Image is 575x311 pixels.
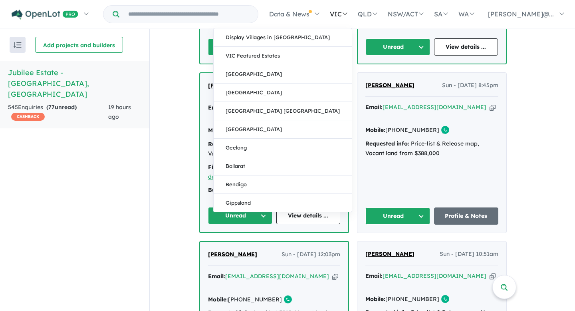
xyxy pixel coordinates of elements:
button: Unread [208,38,272,56]
a: Geelong [214,139,352,157]
strong: Mobile: [208,296,228,303]
div: | [208,185,340,195]
img: sort.svg [14,42,22,48]
a: Profile & Notes [434,207,499,225]
span: [PERSON_NAME] [208,82,257,89]
input: Try estate name, suburb, builder or developer [121,6,256,23]
a: Deposit ready, Saving up my deposit [208,163,339,180]
button: Copy [332,272,338,281]
a: VIC Featured Estates [214,47,352,65]
a: [GEOGRAPHIC_DATA] [GEOGRAPHIC_DATA] [214,102,352,120]
button: Unread [208,207,272,224]
strong: Requested info: [365,140,409,147]
strong: Email: [208,104,225,111]
strong: ( unread) [46,104,77,111]
a: View details ... [276,207,341,224]
span: 77 [48,104,55,111]
a: [PHONE_NUMBER] [385,295,439,303]
span: Sun - [DATE] 10:51am [440,249,498,259]
a: View details ... [434,38,498,56]
span: CASHBACK [11,113,45,121]
strong: Finance situation: [208,163,259,171]
strong: Email: [208,273,225,280]
button: Add projects and builders [35,37,123,53]
a: [PERSON_NAME] [208,81,257,91]
strong: Mobile: [365,295,385,303]
a: [EMAIL_ADDRESS][DOMAIN_NAME] [383,104,486,111]
span: 19 hours ago [108,104,131,120]
span: Sun - [DATE] 8:45pm [442,81,498,90]
strong: Budget: [208,186,230,193]
strong: Mobile: [365,126,385,134]
button: Copy [490,272,496,280]
button: Unread [365,207,430,225]
a: [PHONE_NUMBER] [228,296,282,303]
a: Display Villages in [GEOGRAPHIC_DATA] [214,28,352,47]
a: [EMAIL_ADDRESS][DOMAIN_NAME] [225,273,329,280]
div: 545 Enquir ies [8,103,108,122]
a: [GEOGRAPHIC_DATA] [214,84,352,102]
span: [PERSON_NAME] [208,251,257,258]
a: Bendigo [214,175,352,194]
span: [PERSON_NAME] [365,250,414,257]
a: Gippsland [214,194,352,212]
h5: Jubilee Estate - [GEOGRAPHIC_DATA] , [GEOGRAPHIC_DATA] [8,67,141,100]
span: [PERSON_NAME] [365,82,414,89]
img: Openlot PRO Logo White [12,10,78,20]
a: [PHONE_NUMBER] [385,126,439,134]
strong: Mobile: [208,127,228,134]
span: Sun - [DATE] 12:03pm [282,250,340,259]
button: Copy [490,103,496,112]
button: Unread [366,38,430,56]
strong: Email: [365,104,383,111]
a: [GEOGRAPHIC_DATA] [214,65,352,84]
strong: Requested info: [208,140,252,148]
div: Price-list & Release map, Vacant land from $388,000 [208,140,340,159]
div: Price-list & Release map, Vacant land from $388,000 [365,139,498,158]
a: [GEOGRAPHIC_DATA] [214,120,352,139]
a: [PERSON_NAME] [208,250,257,259]
a: [PERSON_NAME] [365,249,414,259]
a: [PERSON_NAME] [365,81,414,90]
span: [PERSON_NAME]@... [488,10,554,18]
strong: Email: [365,272,383,279]
a: Ballarat [214,157,352,175]
a: [EMAIL_ADDRESS][DOMAIN_NAME] [383,272,486,279]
